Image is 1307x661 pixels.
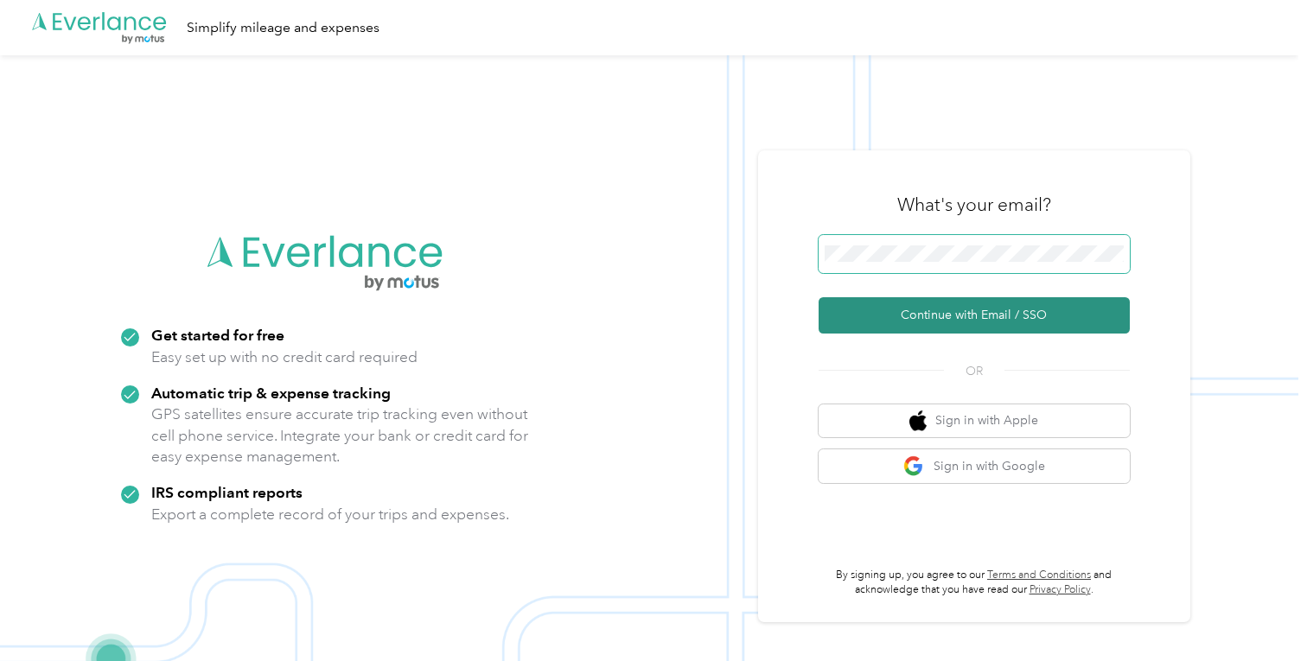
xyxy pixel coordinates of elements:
[151,404,529,467] p: GPS satellites ensure accurate trip tracking even without cell phone service. Integrate your bank...
[819,568,1130,598] p: By signing up, you agree to our and acknowledge that you have read our .
[819,449,1130,483] button: google logoSign in with Google
[897,193,1051,217] h3: What's your email?
[944,362,1004,380] span: OR
[187,17,379,39] div: Simplify mileage and expenses
[151,504,509,525] p: Export a complete record of your trips and expenses.
[151,346,418,368] p: Easy set up with no credit card required
[151,326,284,344] strong: Get started for free
[819,297,1130,334] button: Continue with Email / SSO
[987,569,1091,582] a: Terms and Conditions
[903,455,925,477] img: google logo
[819,404,1130,438] button: apple logoSign in with Apple
[1030,583,1091,596] a: Privacy Policy
[151,483,303,501] strong: IRS compliant reports
[909,410,927,432] img: apple logo
[151,384,391,402] strong: Automatic trip & expense tracking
